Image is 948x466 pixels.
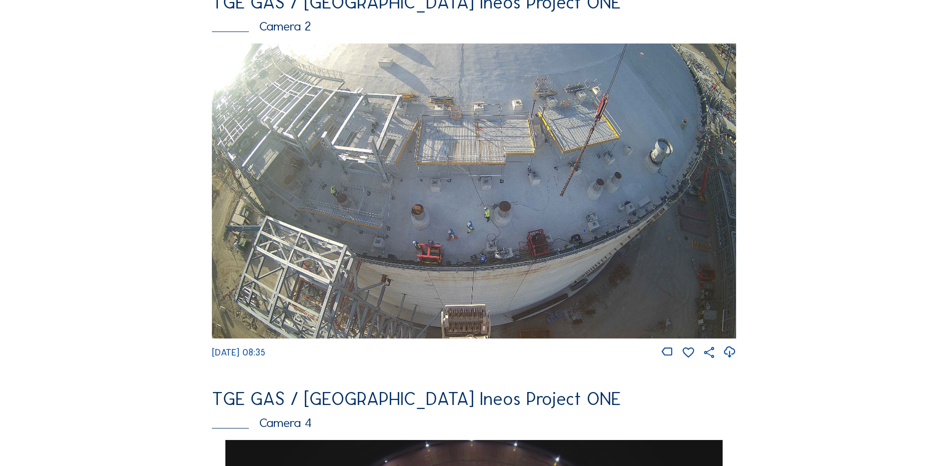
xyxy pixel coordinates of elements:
[212,390,736,408] div: TGE GAS / [GEOGRAPHIC_DATA] Ineos Project ONE
[212,20,736,32] div: Camera 2
[212,43,736,338] img: Image
[212,347,265,358] span: [DATE] 08:35
[212,416,736,429] div: Camera 4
